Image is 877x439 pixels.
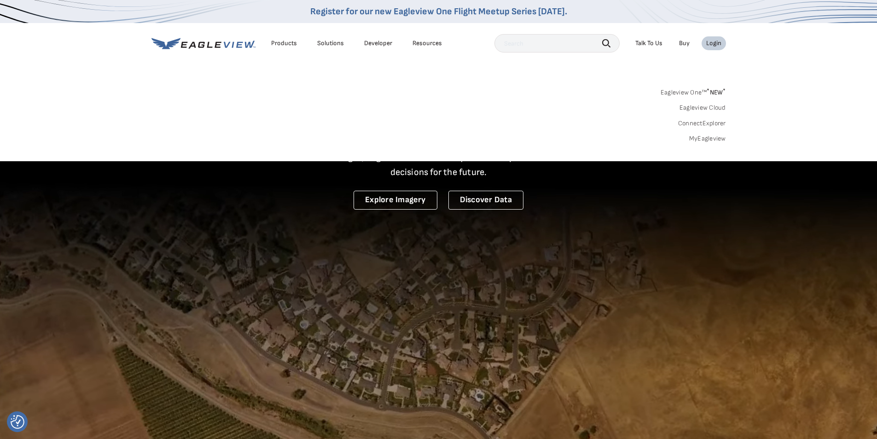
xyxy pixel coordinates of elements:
a: MyEagleview [689,135,726,143]
a: Buy [679,39,690,47]
a: Register for our new Eagleview One Flight Meetup Series [DATE]. [310,6,567,17]
div: Solutions [317,39,344,47]
span: NEW [707,88,726,96]
a: Developer [364,39,392,47]
input: Search [494,34,620,53]
div: Products [271,39,297,47]
a: Explore Imagery [354,191,437,210]
button: Consent Preferences [11,415,24,429]
a: Eagleview Cloud [680,104,726,112]
img: Revisit consent button [11,415,24,429]
div: Login [706,39,721,47]
div: Talk To Us [635,39,662,47]
div: Resources [412,39,442,47]
a: Eagleview One™*NEW* [661,86,726,96]
a: Discover Data [448,191,523,210]
a: ConnectExplorer [678,119,726,128]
